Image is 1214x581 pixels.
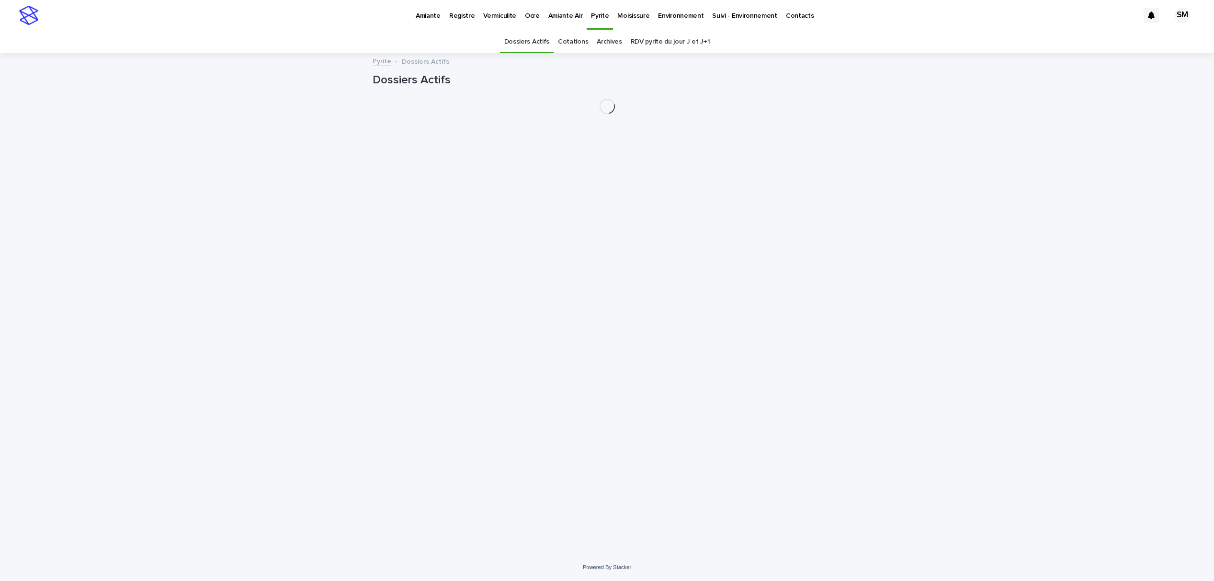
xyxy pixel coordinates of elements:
a: RDV pyrite du jour J et J+1 [631,31,710,53]
p: Dossiers Actifs [402,56,449,66]
a: Powered By Stacker [583,564,631,570]
a: Archives [597,31,622,53]
a: Cotations [558,31,588,53]
a: Pyrite [373,55,391,66]
div: SM [1175,8,1190,23]
a: Dossiers Actifs [504,31,549,53]
h1: Dossiers Actifs [373,73,842,87]
img: stacker-logo-s-only.png [19,6,38,25]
